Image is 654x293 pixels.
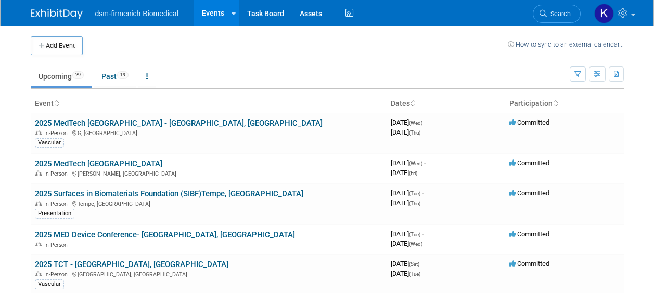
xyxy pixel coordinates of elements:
[553,99,558,108] a: Sort by Participation Type
[409,232,420,237] span: (Tue)
[44,271,71,278] span: In-Person
[387,95,505,113] th: Dates
[409,271,420,277] span: (Tue)
[508,41,624,48] a: How to sync to an external calendar...
[35,209,74,218] div: Presentation
[509,159,549,167] span: Committed
[35,170,42,176] img: In-Person Event
[391,239,422,247] span: [DATE]
[409,261,419,267] span: (Sat)
[72,71,84,79] span: 29
[391,189,424,197] span: [DATE]
[547,10,571,18] span: Search
[35,130,42,135] img: In-Person Event
[35,270,382,278] div: [GEOGRAPHIC_DATA], [GEOGRAPHIC_DATA]
[509,230,549,238] span: Committed
[409,201,420,206] span: (Thu)
[31,9,83,19] img: ExhibitDay
[509,260,549,268] span: Committed
[31,66,92,86] a: Upcoming29
[505,95,624,113] th: Participation
[533,5,581,23] a: Search
[391,128,420,136] span: [DATE]
[35,201,42,206] img: In-Person Event
[35,260,228,269] a: 2025 TCT - [GEOGRAPHIC_DATA], [GEOGRAPHIC_DATA]
[117,71,129,79] span: 19
[424,118,426,126] span: -
[35,189,303,198] a: 2025 Surfaces in Biomaterials Foundation (SIBF)Tempe, [GEOGRAPHIC_DATA]
[391,270,420,277] span: [DATE]
[35,159,162,168] a: 2025 MedTech [GEOGRAPHIC_DATA]
[31,95,387,113] th: Event
[35,128,382,137] div: G, [GEOGRAPHIC_DATA]
[409,170,417,176] span: (Fri)
[391,199,420,207] span: [DATE]
[35,279,64,289] div: Vascular
[391,260,422,268] span: [DATE]
[509,118,549,126] span: Committed
[421,260,422,268] span: -
[391,159,426,167] span: [DATE]
[31,36,83,55] button: Add Event
[391,169,417,177] span: [DATE]
[35,138,64,148] div: Vascular
[409,120,422,126] span: (Wed)
[35,199,382,207] div: Tempe, [GEOGRAPHIC_DATA]
[54,99,59,108] a: Sort by Event Name
[44,242,71,248] span: In-Person
[44,170,71,177] span: In-Person
[44,201,71,207] span: In-Person
[35,118,323,128] a: 2025 MedTech [GEOGRAPHIC_DATA] - [GEOGRAPHIC_DATA], [GEOGRAPHIC_DATA]
[44,130,71,137] span: In-Person
[410,99,415,108] a: Sort by Start Date
[35,242,42,247] img: In-Person Event
[594,4,614,23] img: Katie Kukwa
[409,191,420,196] span: (Tue)
[422,230,424,238] span: -
[391,118,426,126] span: [DATE]
[422,189,424,197] span: -
[95,9,178,18] span: dsm-firmenich Biomedical
[409,161,422,166] span: (Wed)
[391,230,424,238] span: [DATE]
[424,159,426,167] span: -
[35,271,42,276] img: In-Person Event
[35,169,382,177] div: [PERSON_NAME], [GEOGRAPHIC_DATA]
[409,130,420,136] span: (Thu)
[94,66,136,86] a: Past19
[35,230,295,239] a: 2025 MED Device Conference- [GEOGRAPHIC_DATA], [GEOGRAPHIC_DATA]
[509,189,549,197] span: Committed
[409,241,422,247] span: (Wed)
